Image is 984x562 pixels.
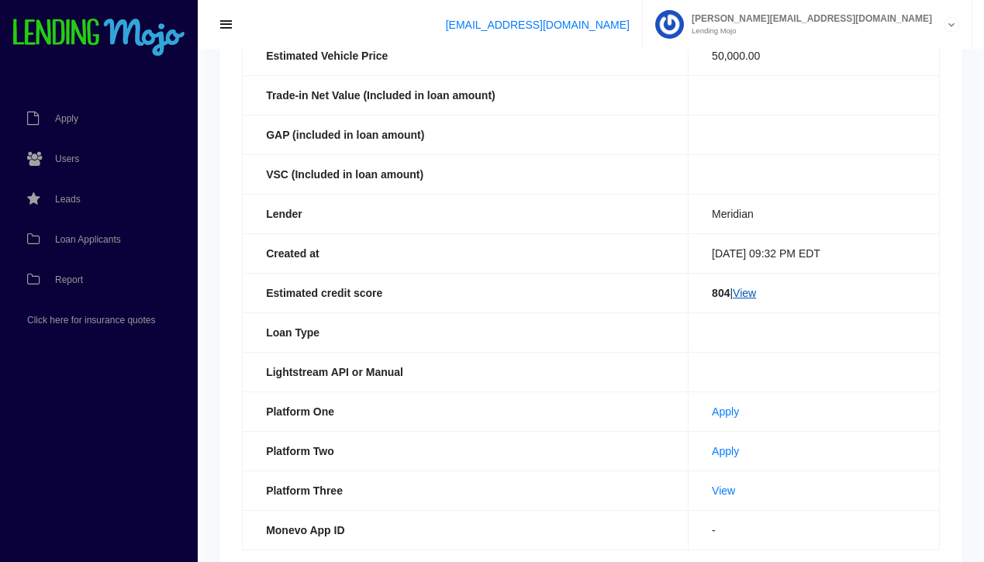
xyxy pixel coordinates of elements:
td: - [689,510,940,550]
td: 50,000.00 [689,36,940,75]
td: Meridian [689,194,940,233]
td: [DATE] 09:32 PM EDT [689,233,940,273]
b: 804 [712,287,730,299]
th: Monevo App ID [243,510,689,550]
img: Profile image [655,10,684,39]
span: Click here for insurance quotes [27,315,155,325]
th: Lightstream API or Manual [243,352,689,391]
td: | [689,273,940,312]
a: Apply [712,405,739,418]
a: [EMAIL_ADDRESS][DOMAIN_NAME] [446,19,630,31]
th: Estimated Vehicle Price [243,36,689,75]
a: View [712,484,735,497]
th: Platform Three [243,471,689,510]
img: logo-small.png [12,19,186,57]
th: Lender [243,194,689,233]
th: Platform One [243,391,689,431]
th: Platform Two [243,431,689,471]
small: Lending Mojo [684,27,932,35]
span: Report [55,275,83,284]
span: Apply [55,114,78,123]
th: Trade-in Net Value (Included in loan amount) [243,75,689,115]
span: Leads [55,195,81,204]
th: GAP (included in loan amount) [243,115,689,154]
th: Created at [243,233,689,273]
th: VSC (Included in loan amount) [243,154,689,194]
a: Apply [712,445,739,457]
span: Loan Applicants [55,235,121,244]
a: View [733,287,756,299]
span: [PERSON_NAME][EMAIL_ADDRESS][DOMAIN_NAME] [684,14,932,23]
th: Estimated credit score [243,273,689,312]
span: Users [55,154,79,164]
th: Loan Type [243,312,689,352]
